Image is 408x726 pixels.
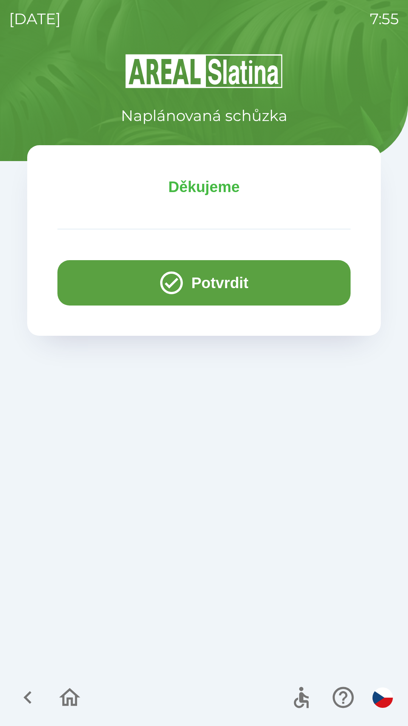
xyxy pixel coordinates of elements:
p: Děkujeme [57,175,351,198]
p: [DATE] [9,8,61,30]
button: Potvrdit [57,260,351,306]
img: cs flag [372,687,393,708]
img: Logo [27,53,381,89]
p: Naplánovaná schůzka [121,104,287,127]
p: 7:55 [370,8,399,30]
